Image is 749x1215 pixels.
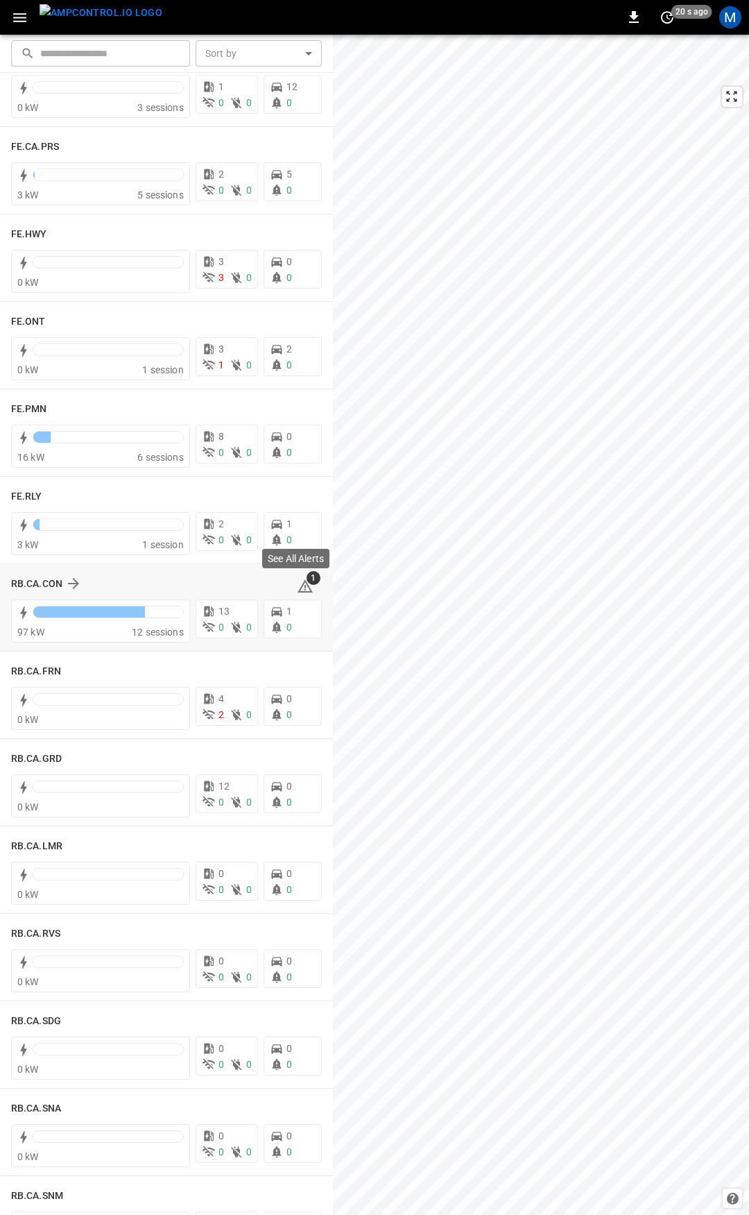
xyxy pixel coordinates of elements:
[218,781,230,792] span: 12
[286,343,292,355] span: 2
[17,452,44,463] span: 16 kW
[11,664,61,679] h6: RB.CA.FRN
[218,431,224,442] span: 8
[17,1151,39,1162] span: 0 kW
[286,1059,292,1070] span: 0
[218,97,224,108] span: 0
[246,272,252,283] span: 0
[11,402,47,417] h6: FE.PMN
[286,622,292,633] span: 0
[142,539,183,550] span: 1 session
[286,797,292,808] span: 0
[11,1101,61,1116] h6: RB.CA.SNA
[17,889,39,900] span: 0 kW
[286,272,292,283] span: 0
[218,1043,224,1054] span: 0
[11,139,59,155] h6: FE.CA.PRS
[137,452,184,463] span: 6 sessions
[17,102,39,113] span: 0 kW
[286,1146,292,1157] span: 0
[218,1130,224,1141] span: 0
[286,1043,292,1054] span: 0
[246,884,252,895] span: 0
[11,577,62,592] h6: RB.CA.CON
[218,971,224,983] span: 0
[218,955,224,967] span: 0
[246,797,252,808] span: 0
[286,971,292,983] span: 0
[286,518,292,529] span: 1
[246,534,252,545] span: 0
[11,1014,61,1029] h6: RB.CA.SDG
[671,5,712,19] span: 20 s ago
[17,976,39,987] span: 0 kW
[17,189,39,201] span: 3 kW
[286,185,292,196] span: 0
[17,277,39,288] span: 0 kW
[17,1064,39,1075] span: 0 kW
[286,431,292,442] span: 0
[246,97,252,108] span: 0
[137,102,184,113] span: 3 sessions
[218,868,224,879] span: 0
[218,518,224,529] span: 2
[11,489,42,504] h6: FE.RLY
[286,1130,292,1141] span: 0
[268,552,324,566] p: See All Alerts
[218,884,224,895] span: 0
[286,359,292,371] span: 0
[218,606,230,617] span: 13
[218,709,224,720] span: 2
[142,364,183,375] span: 1 session
[246,709,252,720] span: 0
[218,1059,224,1070] span: 0
[218,534,224,545] span: 0
[286,169,292,180] span: 5
[286,534,292,545] span: 0
[17,364,39,375] span: 0 kW
[286,884,292,895] span: 0
[246,1059,252,1070] span: 0
[137,189,184,201] span: 5 sessions
[246,622,252,633] span: 0
[11,751,62,767] h6: RB.CA.GRD
[17,539,39,550] span: 3 kW
[286,447,292,458] span: 0
[286,81,298,92] span: 12
[307,571,320,585] span: 1
[656,6,678,28] button: set refresh interval
[218,272,224,283] span: 3
[218,185,224,196] span: 0
[218,1146,224,1157] span: 0
[286,606,292,617] span: 1
[719,6,741,28] div: profile-icon
[246,1146,252,1157] span: 0
[246,359,252,371] span: 0
[286,868,292,879] span: 0
[11,839,62,854] h6: RB.CA.LMR
[246,185,252,196] span: 0
[286,693,292,704] span: 0
[286,781,292,792] span: 0
[218,169,224,180] span: 2
[218,359,224,371] span: 1
[286,709,292,720] span: 0
[218,447,224,458] span: 0
[246,971,252,983] span: 0
[246,447,252,458] span: 0
[17,714,39,725] span: 0 kW
[11,1189,63,1204] h6: RB.CA.SNM
[17,627,44,638] span: 97 kW
[218,256,224,267] span: 3
[218,693,224,704] span: 4
[11,227,47,242] h6: FE.HWY
[132,627,184,638] span: 12 sessions
[11,314,46,330] h6: FE.ONT
[286,97,292,108] span: 0
[218,343,224,355] span: 3
[333,35,749,1215] canvas: Map
[286,256,292,267] span: 0
[11,926,60,942] h6: RB.CA.RVS
[218,797,224,808] span: 0
[286,955,292,967] span: 0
